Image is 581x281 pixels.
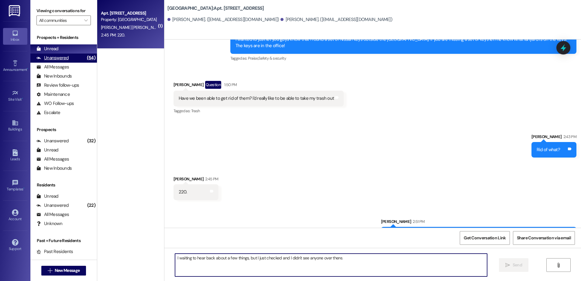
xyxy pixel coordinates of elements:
div: [PERSON_NAME] [381,218,576,227]
div: [PERSON_NAME] [531,134,576,142]
div: All Messages [36,64,69,70]
div: Apt. [STREET_ADDRESS] [101,10,157,16]
div: Unanswered [36,55,69,61]
div: (54) [85,53,97,63]
i:  [84,18,88,23]
label: Viewing conversations for [36,6,91,16]
div: (32) [86,136,97,146]
span: Get Conversation Link [464,235,506,241]
div: 2:45 PM [204,176,218,182]
button: Share Conversation via email [513,231,575,245]
div: Residents [30,182,97,188]
input: All communities [39,16,81,25]
span: • [22,96,23,101]
div: All Messages [36,156,69,162]
div: Past + Future Residents [30,238,97,244]
span: • [27,67,28,71]
div: New Inbounds [36,73,72,79]
div: [PERSON_NAME]. ([EMAIL_ADDRESS][DOMAIN_NAME]) [280,16,392,23]
div: Have we been able to get rid of them? I'd really like to be able to take my trash out [179,95,334,102]
div: Prospects + Residents [30,34,97,41]
a: Support [3,237,27,254]
div: Prospects [30,127,97,133]
div: (22) [86,201,97,210]
button: Get Conversation Link [460,231,510,245]
span: [PERSON_NAME] [PERSON_NAME] [101,25,164,30]
span: New Message [55,267,80,274]
a: Buildings [3,118,27,134]
a: Leads [3,147,27,164]
button: Send [499,258,528,272]
div: Unread [36,193,58,199]
i:  [556,263,561,268]
a: Account [3,207,27,224]
div: 220. [179,189,187,195]
div: Review follow-ups [36,82,79,88]
div: Unknown [36,220,62,227]
div: Unanswered [36,138,69,144]
img: ResiDesk Logo [9,5,21,16]
span: • [23,186,24,190]
div: 2:45 PM: 220. [101,32,125,38]
div: Tagged as: [230,54,576,63]
div: Happy [DATE]! I wanted to just let you guys know that I found a set of Nissan keys outside the [G... [235,30,567,49]
div: Rid of what? [537,147,560,153]
span: Safety & security [258,56,286,61]
div: [PERSON_NAME]. ([EMAIL_ADDRESS][DOMAIN_NAME]) [167,16,279,23]
div: Unread [36,147,58,153]
div: Unread [36,46,58,52]
div: Maintenance [36,91,70,98]
button: New Message [41,266,86,276]
a: Site Visit • [3,88,27,104]
span: Trash [191,108,200,113]
div: Past Residents [36,248,73,255]
span: Share Conversation via email [517,235,571,241]
div: 1:50 PM [223,82,237,88]
div: [PERSON_NAME] [174,81,344,91]
div: Property: [GEOGRAPHIC_DATA] [101,16,157,23]
a: Inbox [3,28,27,44]
div: WO Follow-ups [36,100,74,107]
div: [PERSON_NAME] [174,176,218,184]
a: Templates • [3,178,27,194]
div: 2:43 PM [562,134,576,140]
b: [GEOGRAPHIC_DATA]: Apt. [STREET_ADDRESS] [167,5,264,12]
div: Escalate [36,109,60,116]
div: All Messages [36,211,69,218]
div: New Inbounds [36,165,72,172]
span: Praise , [248,56,258,61]
i:  [48,268,52,273]
div: 2:51 PM [411,218,425,225]
span: Send [513,262,522,268]
i:  [505,263,510,268]
div: Tagged as: [174,106,344,115]
div: Unanswered [36,202,69,209]
div: Question [205,81,221,88]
